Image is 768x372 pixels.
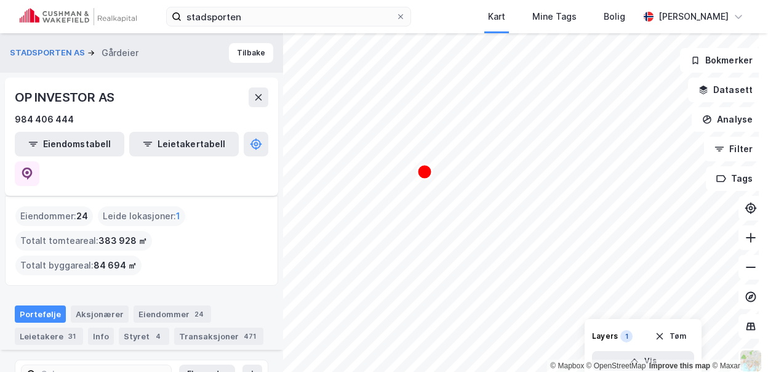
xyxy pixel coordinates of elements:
[15,132,124,156] button: Eiendomstabell
[15,112,74,127] div: 984 406 444
[98,233,147,248] span: 383 928 ㎡
[658,9,729,24] div: [PERSON_NAME]
[98,206,185,226] div: Leide lokasjoner :
[229,43,273,63] button: Tilbake
[134,305,211,323] div: Eiendommer
[592,351,694,371] button: Vis
[15,206,93,226] div: Eiendommer :
[88,328,114,345] div: Info
[15,87,117,107] div: OP INVESTOR AS
[706,166,763,191] button: Tags
[15,256,142,275] div: Totalt byggareal :
[15,328,83,345] div: Leietakere
[119,328,169,345] div: Styret
[10,47,87,59] button: STADSPORTEN AS
[706,313,768,372] iframe: Chat Widget
[129,132,239,156] button: Leietakertabell
[15,231,152,251] div: Totalt tomteareal :
[680,48,763,73] button: Bokmerker
[66,330,78,342] div: 31
[706,313,768,372] div: Kontrollprogram for chat
[592,331,618,341] div: Layers
[174,328,263,345] div: Transaksjoner
[15,305,66,323] div: Portefølje
[192,308,206,320] div: 24
[604,9,625,24] div: Bolig
[647,326,694,346] button: Tøm
[241,330,258,342] div: 471
[152,330,164,342] div: 4
[704,137,763,161] button: Filter
[71,305,129,323] div: Aksjonærer
[692,107,763,132] button: Analyse
[182,7,396,26] input: Søk på adresse, matrikkel, gårdeiere, leietakere eller personer
[94,258,137,273] span: 84 694 ㎡
[649,362,710,370] a: Improve this map
[76,209,88,224] span: 24
[102,46,138,60] div: Gårdeier
[586,362,646,370] a: OpenStreetMap
[620,330,633,342] div: 1
[176,209,180,224] span: 1
[532,9,577,24] div: Mine Tags
[550,362,584,370] a: Mapbox
[488,9,505,24] div: Kart
[20,8,137,25] img: cushman-wakefield-realkapital-logo.202ea83816669bd177139c58696a8fa1.svg
[688,78,763,102] button: Datasett
[417,164,432,179] div: Map marker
